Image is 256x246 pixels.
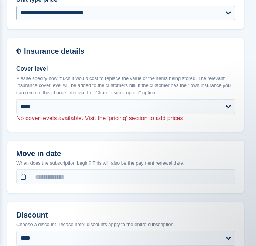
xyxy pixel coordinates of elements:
p: Choose a discount. Please note: discounts apply to the entire subscription. [16,221,235,228]
h2: Discount [16,211,235,219]
label: Cover level [16,64,235,73]
p: Please specify how much it would cost to replace the value of the items being stored. The relevan... [16,75,235,97]
h2: Insurance details [24,47,235,55]
p: No cover levels available. Visit the 'pricing' section to add prices. [16,114,235,123]
img: insurance-details-icon-731ffda60807649b61249b889ba3c5e2b5c27d34e2e1fb37a309f0fde93ff34a.svg [16,47,21,55]
p: When does the subscription begin? This will also be the payment renewal date. [16,159,235,167]
h2: Move in date [16,149,235,158]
